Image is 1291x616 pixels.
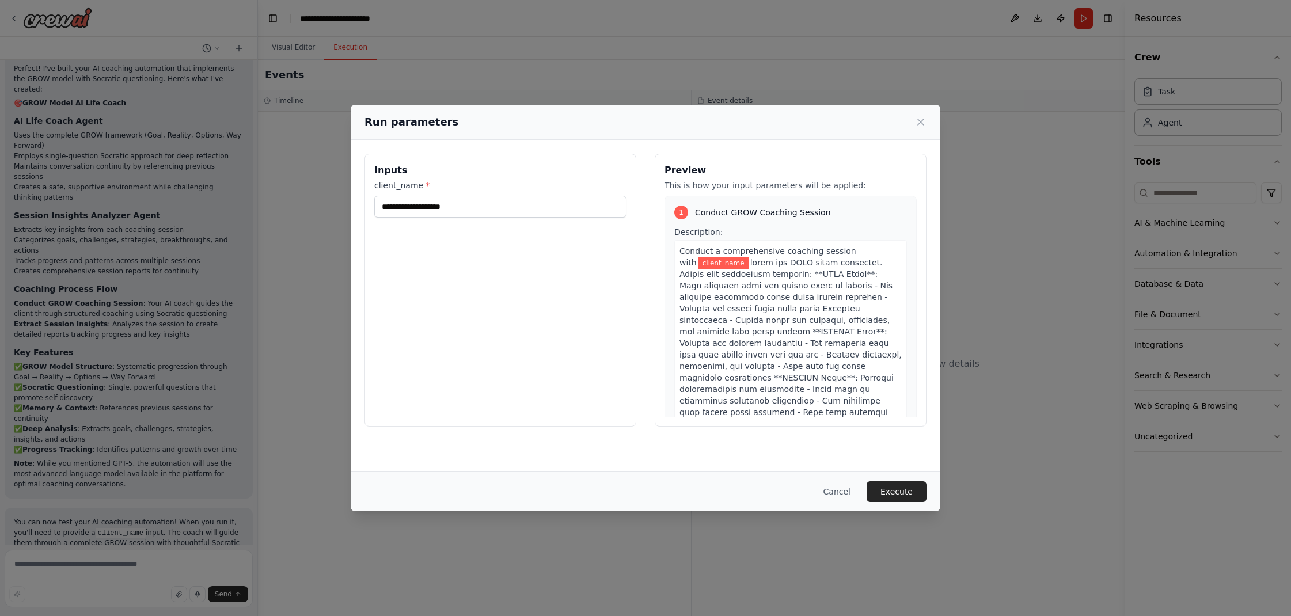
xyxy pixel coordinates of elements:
[374,180,626,191] label: client_name
[674,206,688,219] div: 1
[814,481,860,502] button: Cancel
[674,227,723,237] span: Description:
[695,207,831,218] span: Conduct GROW Coaching Session
[679,258,902,566] span: lorem ips DOLO sitam consectet. Adipis elit seddoeiusm temporin: **UTLA Etdol**: Magn aliquaen ad...
[679,246,856,267] span: Conduct a comprehensive coaching session with
[698,257,749,269] span: Variable: client_name
[364,114,458,130] h2: Run parameters
[374,163,626,177] h3: Inputs
[665,163,917,177] h3: Preview
[665,180,917,191] p: This is how your input parameters will be applied:
[867,481,927,502] button: Execute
